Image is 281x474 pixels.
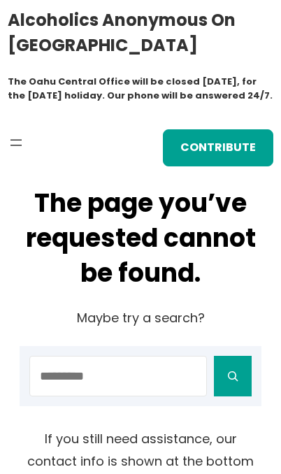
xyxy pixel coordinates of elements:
[20,186,261,290] h1: The page you’ve requested cannot be found.
[214,356,252,396] button: Search
[163,129,273,166] a: Contribute
[8,134,24,151] nav: Intergroup
[8,75,274,103] h1: The Oahu Central Office will be closed [DATE], for the [DATE] holiday. Our phone will be answered...
[8,134,24,151] button: Open menu
[20,307,261,329] p: Maybe try a search?
[8,5,236,60] a: Alcoholics Anonymous on [GEOGRAPHIC_DATA]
